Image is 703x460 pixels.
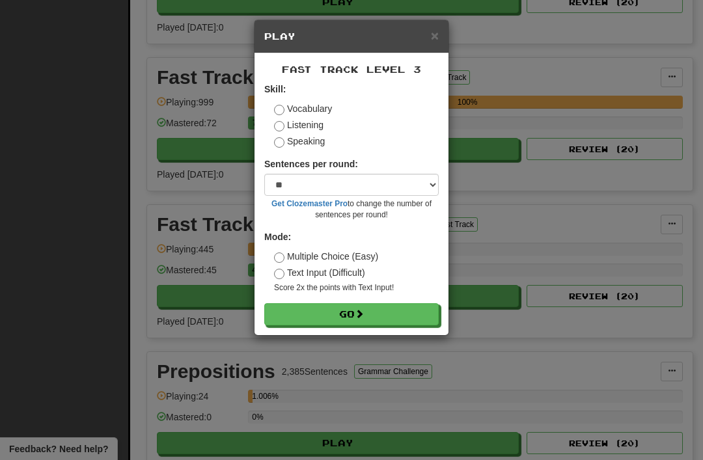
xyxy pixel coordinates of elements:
input: Listening [274,121,284,131]
a: Get Clozemaster Pro [271,199,348,208]
h5: Play [264,30,439,43]
small: Score 2x the points with Text Input ! [274,282,439,293]
strong: Mode: [264,232,291,242]
label: Listening [274,118,324,131]
label: Multiple Choice (Easy) [274,250,378,263]
label: Speaking [274,135,325,148]
strong: Skill: [264,84,286,94]
input: Multiple Choice (Easy) [274,252,284,263]
span: × [431,28,439,43]
input: Text Input (Difficult) [274,269,284,279]
input: Vocabulary [274,105,284,115]
input: Speaking [274,137,284,148]
label: Sentences per round: [264,157,358,170]
label: Vocabulary [274,102,332,115]
button: Go [264,303,439,325]
small: to change the number of sentences per round! [264,198,439,221]
label: Text Input (Difficult) [274,266,365,279]
span: Fast Track Level 3 [282,64,421,75]
button: Close [431,29,439,42]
